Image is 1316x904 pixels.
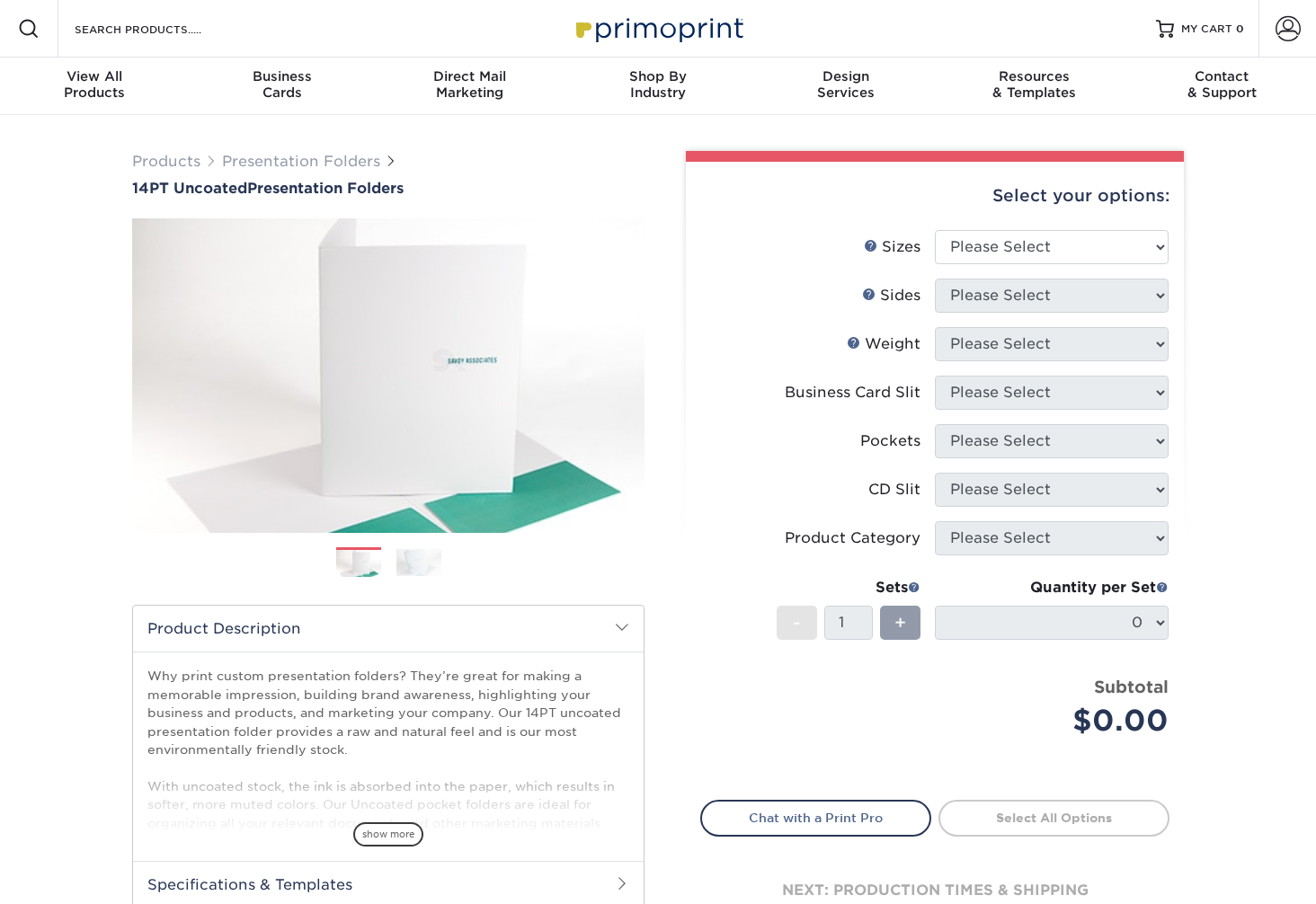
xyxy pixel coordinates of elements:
input: SEARCH PRODUCTS..... [73,18,248,40]
div: Product Category [785,527,920,549]
span: + [894,609,906,636]
span: show more [353,822,423,846]
div: Quantity per Set [935,577,1169,598]
a: Products [132,153,200,170]
a: Select All Options [938,800,1169,836]
div: CD Slit [868,479,920,501]
a: BusinessCards [188,58,376,115]
span: 14PT Uncoated [132,180,247,197]
div: Sets [777,577,920,598]
span: Design [752,68,940,84]
div: Services [752,68,940,101]
div: Marketing [376,68,564,101]
a: DesignServices [752,58,940,115]
a: Shop ByIndustry [564,58,751,115]
div: & Support [1128,68,1316,101]
a: Presentation Folders [222,153,380,170]
div: Industry [564,68,751,101]
a: Chat with a Print Pro [700,800,931,836]
h2: Product Description [133,606,644,651]
div: $0.00 [948,699,1169,742]
a: 14PT UncoatedPresentation Folders [132,180,645,197]
span: Business [188,68,376,84]
div: Sides [862,285,920,306]
img: Presentation Folders 02 [396,548,441,576]
div: Cards [188,68,376,101]
div: Weight [847,333,920,355]
img: 14PT Uncoated 01 [132,199,645,553]
div: & Templates [940,68,1128,101]
div: Pockets [860,430,920,452]
div: Business Card Slit [785,382,920,403]
span: Resources [940,68,1128,84]
span: 0 [1236,22,1244,35]
h1: Presentation Folders [132,180,645,197]
img: Presentation Folders 01 [336,548,381,580]
span: - [793,609,801,636]
span: Direct Mail [376,68,564,84]
span: Contact [1128,68,1316,84]
a: Resources& Templates [940,58,1128,115]
img: Primoprint [568,9,748,48]
span: MY CART [1181,22,1232,37]
a: Contact& Support [1128,58,1316,115]
span: Shop By [564,68,751,84]
a: Direct MailMarketing [376,58,564,115]
div: Sizes [864,236,920,258]
div: Select your options: [700,162,1169,230]
strong: Subtotal [1094,677,1169,696]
